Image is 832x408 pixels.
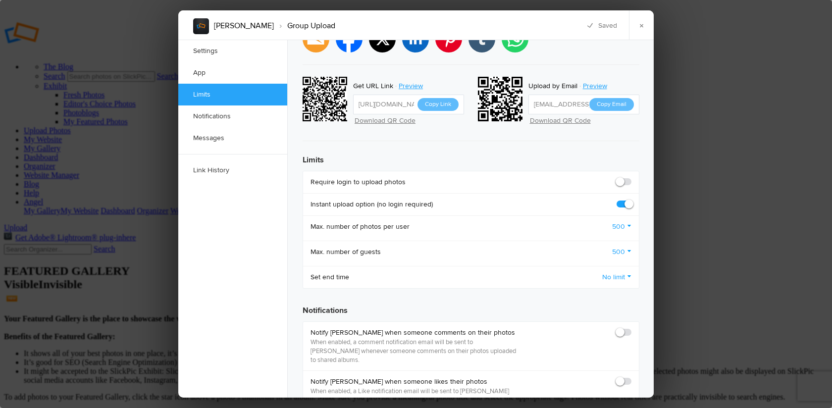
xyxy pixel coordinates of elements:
[178,105,287,127] a: Notifications
[417,98,459,111] button: Copy Link
[353,80,393,93] div: Get URL Link
[178,40,287,62] a: Settings
[274,17,335,34] li: Group Upload
[178,62,287,84] a: App
[602,272,631,282] a: No limit
[311,200,433,209] b: Instant upload option (no login required)
[612,247,631,257] a: 500
[355,116,416,125] a: Download QR Code
[629,10,654,40] a: ×
[530,116,591,125] a: Download QR Code
[178,84,287,105] a: Limits
[528,80,577,93] div: Upload by Email
[393,80,430,93] a: Preview
[178,159,287,181] a: Link History
[303,77,350,124] div: https://slickpic.us/18277940NMgM
[193,18,209,34] img: album_sample.webp
[311,247,381,257] b: Max. number of guests
[311,377,519,387] b: Notify [PERSON_NAME] when someone likes their photos
[214,17,274,34] li: [PERSON_NAME]
[478,77,525,124] div: 3trb8@slickpic.net
[178,127,287,149] a: Messages
[311,222,410,232] b: Max. number of photos per user
[577,80,615,93] a: Preview
[311,338,519,364] p: When enabled, a comment notification email will be sent to [PERSON_NAME] whenever someone comment...
[303,297,639,316] h3: Notifications
[311,272,349,282] b: Set end time
[311,387,519,405] p: When enabled, a Like notification email will be sent to [PERSON_NAME] whenever someone likes thei...
[303,146,639,166] h3: Limits
[311,328,519,338] b: Notify [PERSON_NAME] when someone comments on their photos
[311,177,406,187] b: Require login to upload photos
[589,98,634,111] button: Copy Email
[612,222,631,232] a: 500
